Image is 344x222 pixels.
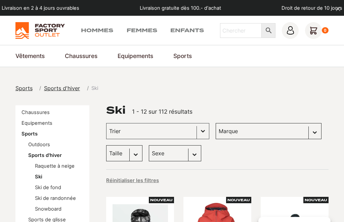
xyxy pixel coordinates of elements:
a: Ski de fond [35,184,61,190]
a: Hommes [81,26,113,35]
a: Sports d'hiver [44,84,84,92]
p: Livraison gratuite dès 100.- d'achat [140,4,221,12]
a: Equipements [118,52,153,60]
span: Ski [91,85,98,92]
p: Livraison en 2 à 4 jours ouvrables [2,4,79,12]
a: Femmes [127,26,157,35]
a: Sports d'hiver [28,152,62,158]
img: Factory Sport Outlet [15,22,65,39]
a: Ski [35,174,42,180]
a: Equipements [21,120,52,126]
a: Outdoors [28,142,50,148]
a: Vêtements [15,52,45,60]
button: Réinitialiser les filtres [106,177,159,184]
a: Snowboard [35,206,61,212]
a: Sports [173,52,192,60]
p: Droit de retour de 10 jours [282,4,342,12]
a: Sports [21,131,38,137]
a: Enfants [170,26,204,35]
a: Ski de randonnée [35,195,76,201]
input: Chercher [220,23,262,38]
span: Sports d'hiver [44,85,80,92]
button: dismiss [332,3,344,15]
div: 0 [322,27,329,34]
span: 1 - 12 sur 112 résultats [132,108,192,115]
a: Chaussures [21,109,50,115]
input: Trier [109,127,194,135]
button: Basculer la liste [197,123,209,139]
span: Sports [15,85,33,92]
nav: breadcrumbs [15,84,98,92]
a: Sports [15,84,37,92]
h1: Ski [106,105,126,115]
a: Raquette à neige [35,163,75,169]
a: Chaussures [65,52,97,60]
